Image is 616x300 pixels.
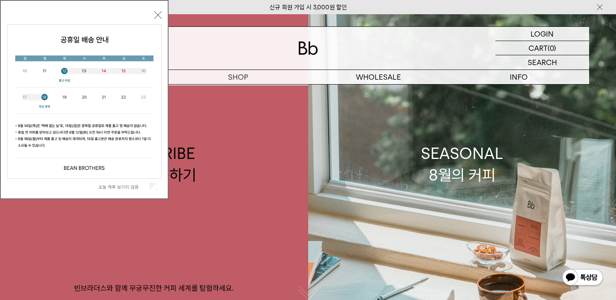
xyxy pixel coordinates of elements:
div: SEASONAL 8월의 커피 [421,143,503,186]
a: 원두 [168,85,308,98]
p: INFO [449,70,589,84]
p: WHOLESALE [308,70,449,84]
img: cb63d4bbb2e6550c365f227fdc69b27f_113810.jpg [7,25,161,178]
a: 신규 회원 가입 시 3,000원 할인 [270,4,347,11]
p: (0) [548,41,556,55]
p: LOGIN [531,27,554,41]
a: LOGIN [495,27,589,41]
a: SHOP [168,70,308,84]
img: 카카오톡 채널 1:1 채팅 버튼 [561,268,604,288]
label: 오늘 하루 보이지 않음 [99,184,148,190]
p: SEARCH [528,55,557,70]
button: 닫기 [154,11,162,19]
p: CART [528,41,548,55]
img: 로고 [298,41,318,55]
a: CART (0) [495,41,589,55]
